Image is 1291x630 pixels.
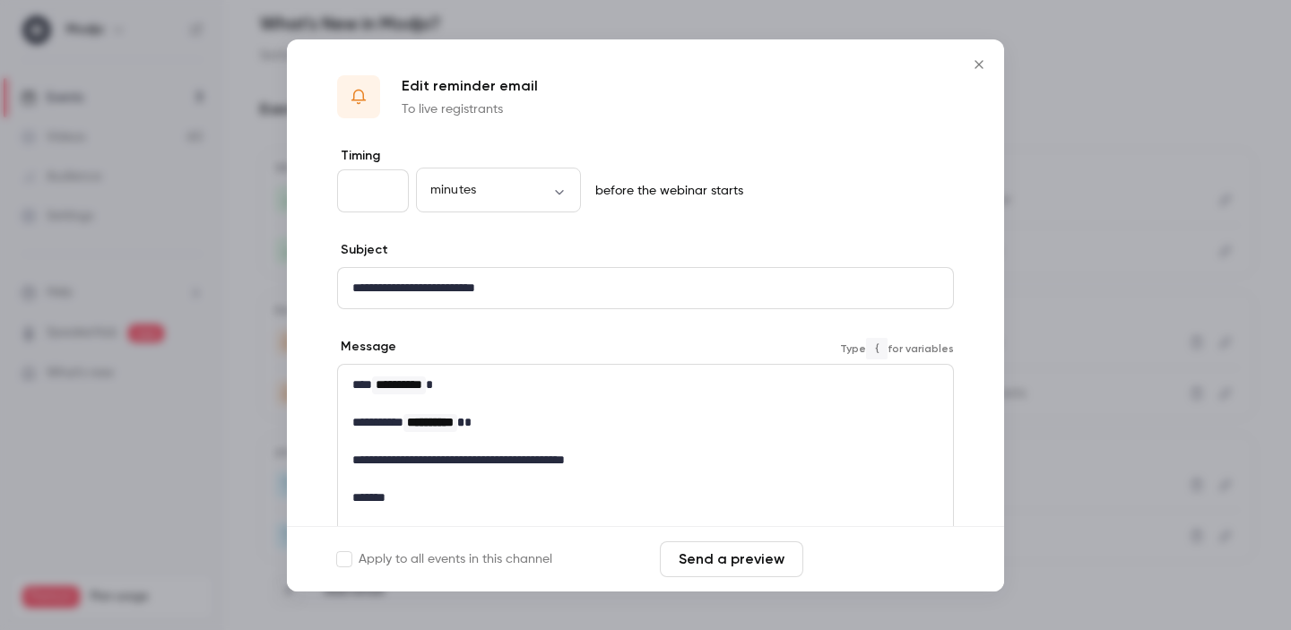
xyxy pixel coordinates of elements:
[337,147,954,165] label: Timing
[810,541,954,577] button: Save changes
[402,100,538,118] p: To live registrants
[416,181,581,199] div: minutes
[588,182,743,200] p: before the webinar starts
[866,338,888,359] code: {
[337,550,552,568] label: Apply to all events in this channel
[840,338,954,359] span: Type for variables
[337,338,396,356] label: Message
[402,75,538,97] p: Edit reminder email
[961,47,997,82] button: Close
[337,241,388,259] label: Subject
[660,541,803,577] button: Send a preview
[338,268,953,308] div: editor
[338,365,953,518] div: editor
